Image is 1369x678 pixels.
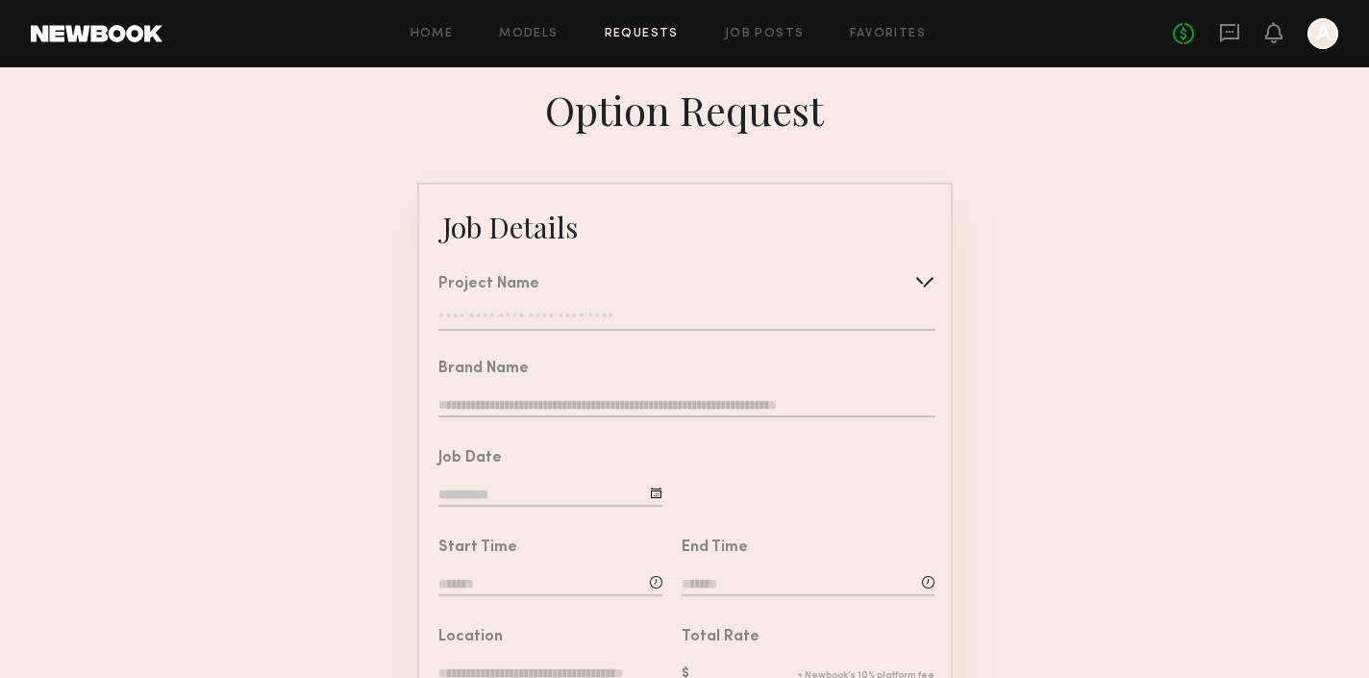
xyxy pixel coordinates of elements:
a: Models [499,28,558,40]
a: Job Posts [725,28,805,40]
div: Job Date [438,451,502,466]
a: Requests [605,28,679,40]
div: Start Time [438,540,517,556]
div: Job Details [442,208,578,246]
a: A [1307,18,1338,49]
a: Favorites [850,28,926,40]
div: End Time [682,540,748,556]
div: Option Request [545,83,824,137]
div: Project Name [438,277,539,292]
div: Total Rate [682,630,759,645]
a: Home [411,28,454,40]
div: Brand Name [438,362,529,377]
div: Location [438,630,503,645]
